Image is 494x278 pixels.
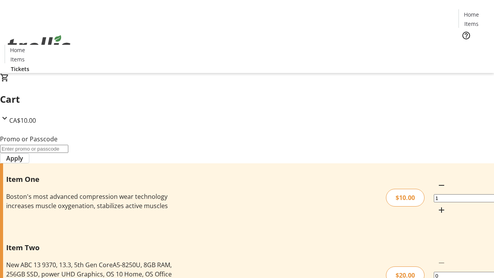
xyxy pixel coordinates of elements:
[5,65,36,73] a: Tickets
[458,28,474,43] button: Help
[6,174,175,185] h3: Item One
[459,20,484,28] a: Items
[464,10,479,19] span: Home
[5,46,30,54] a: Home
[5,27,73,65] img: Orient E2E Organization rLSD6j4t4v's Logo
[459,10,484,19] a: Home
[10,55,25,63] span: Items
[6,192,175,210] div: Boston's most advanced compression wear technology increases muscle oxygenation, stabilizes activ...
[465,45,483,53] span: Tickets
[434,178,449,193] button: Decrement by one
[6,242,175,253] h3: Item Two
[386,189,425,207] div: $10.00
[6,154,23,163] span: Apply
[9,116,36,125] span: CA$10.00
[434,202,449,218] button: Increment by one
[10,46,25,54] span: Home
[11,65,29,73] span: Tickets
[5,55,30,63] a: Items
[458,45,489,53] a: Tickets
[464,20,479,28] span: Items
